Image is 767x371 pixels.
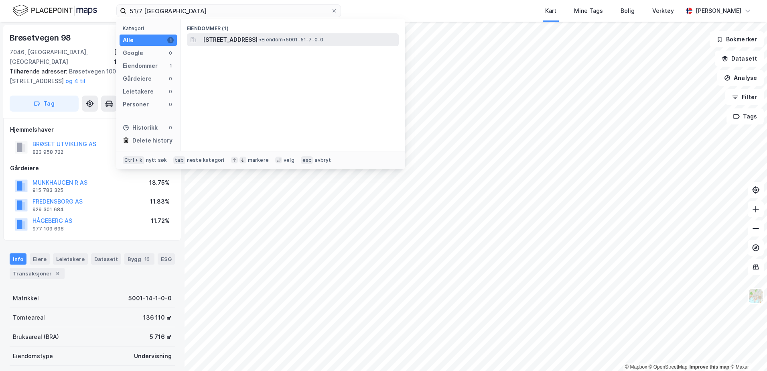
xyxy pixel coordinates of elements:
[167,75,174,82] div: 0
[158,253,175,265] div: ESG
[32,187,63,194] div: 915 783 325
[32,206,64,213] div: 929 301 684
[124,253,154,265] div: Bygg
[123,156,144,164] div: Ctrl + k
[690,364,729,370] a: Improve this map
[187,157,225,163] div: neste kategori
[621,6,635,16] div: Bolig
[301,156,313,164] div: esc
[134,351,172,361] div: Undervisning
[167,63,174,69] div: 1
[123,74,152,84] div: Gårdeiere
[10,68,69,75] span: Tilhørende adresser:
[126,5,331,17] input: Søk på adresse, matrikkel, gårdeiere, leietakere eller personer
[10,96,79,112] button: Tag
[30,253,50,265] div: Eiere
[150,197,170,206] div: 11.83%
[143,313,172,322] div: 136 110 ㎡
[10,253,26,265] div: Info
[652,6,674,16] div: Verktøy
[13,351,53,361] div: Eiendomstype
[10,67,168,86] div: Brøsetvegen 100, [STREET_ADDRESS]
[715,51,764,67] button: Datasett
[32,226,64,232] div: 977 109 698
[13,294,39,303] div: Matrikkel
[150,332,172,342] div: 5 716 ㎡
[10,125,175,135] div: Hjemmelshaver
[725,89,764,105] button: Filter
[32,149,63,155] div: 823 958 722
[167,37,174,43] div: 1
[259,37,323,43] span: Eiendom • 5001-51-7-0-0
[10,31,73,44] div: Brøsetvegen 98
[53,253,88,265] div: Leietakere
[10,47,114,67] div: 7046, [GEOGRAPHIC_DATA], [GEOGRAPHIC_DATA]
[315,157,331,163] div: avbryt
[10,163,175,173] div: Gårdeiere
[625,364,647,370] a: Mapbox
[167,88,174,95] div: 0
[13,313,45,322] div: Tomteareal
[13,4,97,18] img: logo.f888ab2527a4732fd821a326f86c7f29.svg
[91,253,121,265] div: Datasett
[151,216,170,226] div: 11.72%
[717,70,764,86] button: Analyse
[574,6,603,16] div: Mine Tags
[167,101,174,108] div: 0
[143,255,151,263] div: 16
[13,332,59,342] div: Bruksareal (BRA)
[649,364,688,370] a: OpenStreetMap
[53,269,61,277] div: 8
[10,268,65,279] div: Transaksjoner
[710,31,764,47] button: Bokmerker
[167,50,174,56] div: 0
[727,332,767,371] iframe: Chat Widget
[146,157,167,163] div: nytt søk
[149,178,170,188] div: 18.75%
[173,156,185,164] div: tab
[181,19,405,33] div: Eiendommer (1)
[123,100,149,109] div: Personer
[123,61,158,71] div: Eiendommer
[248,157,269,163] div: markere
[284,157,294,163] div: velg
[132,136,172,145] div: Delete history
[114,47,175,67] div: [GEOGRAPHIC_DATA], 14/1
[123,35,134,45] div: Alle
[696,6,741,16] div: [PERSON_NAME]
[128,294,172,303] div: 5001-14-1-0-0
[123,87,154,96] div: Leietakere
[167,124,174,131] div: 0
[203,35,258,45] span: [STREET_ADDRESS]
[748,288,763,304] img: Z
[726,108,764,124] button: Tags
[545,6,556,16] div: Kart
[123,25,177,31] div: Kategori
[123,123,158,132] div: Historikk
[123,48,143,58] div: Google
[259,37,262,43] span: •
